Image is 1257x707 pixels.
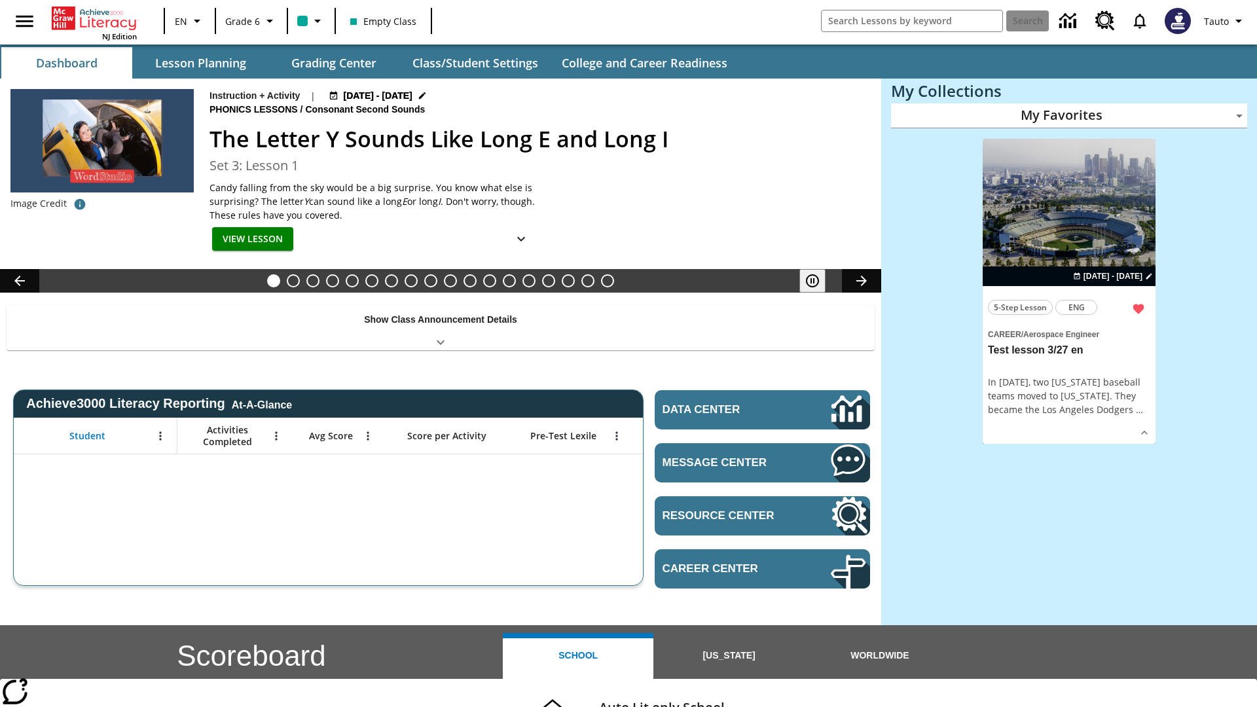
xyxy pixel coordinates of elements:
[1051,3,1087,39] a: Data Center
[988,344,1150,357] h3: Test lesson 3/27 en
[26,396,292,411] span: Achieve3000 Literacy Reporting
[822,10,1002,31] input: search field
[232,397,292,411] div: At-A-Glance
[522,274,536,287] button: Slide 14 Career Lesson
[663,509,792,522] span: Resource Center
[483,274,496,287] button: Slide 12 Mixed Practice: Citing Evidence
[655,443,870,482] a: Message Center
[52,4,137,41] div: Home
[503,274,516,287] button: Slide 13 Pre-release lesson
[304,195,309,208] em: Y
[663,562,792,575] span: Career Center
[292,9,331,33] button: Class color is teal. Change class color
[358,426,378,446] button: Open Menu
[1068,300,1085,314] span: ENG
[209,103,301,117] span: Phonics Lessons
[151,426,170,446] button: Open Menu
[67,192,93,216] button: Photo credit: Amy Haskell/Haskell Photography
[805,633,955,679] button: Worldwide
[530,430,596,442] span: Pre-Test Lexile
[464,274,477,287] button: Slide 11 The Invasion of the Free CD
[209,156,865,175] h3: Set 3: Lesson 1
[287,274,300,287] button: Slide 2 The Incredible Kellee Edwards
[1084,270,1142,282] span: [DATE] - [DATE]
[1157,4,1199,38] button: Select a new avatar
[350,14,416,28] span: Empty Class
[326,274,339,287] button: Slide 4 Test lesson 3/27 en
[364,313,517,327] p: Show Class Announcement Details
[407,430,486,442] span: Score per Activity
[326,89,429,103] button: Aug 24 - Aug 24 Choose Dates
[7,305,875,350] div: Show Class Announcement Details
[551,47,738,79] button: College and Career Readiness
[10,89,194,192] img: a young woman sits in the cockpit of a small plane that she drives with her feet
[1021,330,1023,339] span: /
[1165,8,1191,34] img: Avatar
[891,103,1247,128] div: My Favorites
[5,2,44,41] button: Open side menu
[209,181,537,222] p: Candy falling from the sky would be a big surprise. You know what else is surprising? The letter ...
[983,139,1156,444] div: lesson details
[310,89,316,103] span: |
[799,269,839,293] div: Pause
[601,274,614,287] button: Slide 18 The Constitution's Balancing Act
[994,300,1047,314] span: 5-Step Lesson
[988,300,1053,315] button: 5-Step Lesson
[891,82,1247,100] h3: My Collections
[655,549,870,589] a: Career Center
[503,633,653,679] button: School
[175,14,187,28] span: EN
[542,274,555,287] button: Slide 15 Cooking Up Native Traditions
[212,227,293,251] button: View Lesson
[365,274,378,287] button: Slide 6 Cars of the Future?
[1127,297,1150,321] button: Remove from Favorites
[653,633,804,679] button: [US_STATE]
[508,227,534,251] button: Show Details
[1136,403,1143,416] span: …
[1,47,132,79] button: Dashboard
[220,9,283,33] button: Grade: Grade 6, Select a grade
[655,390,870,429] a: Data Center
[10,197,67,210] p: Image Credit
[267,274,280,287] button: Slide 1 The Letter Y Sounds Like Long E and Long I
[562,274,575,287] button: Slide 16 Hooray for Constitution Day!
[1023,330,1099,339] span: Aerospace Engineer
[444,274,457,287] button: Slide 10 Fashion Forward in Ancient Rome
[385,274,398,287] button: Slide 7 The Last Homesteaders
[1055,300,1097,315] button: ENG
[306,274,319,287] button: Slide 3 Taking Movies to the X-Dimension
[988,375,1150,416] div: In [DATE], two [US_STATE] baseball teams moved to [US_STATE]. They became the Los Angeles Dodgers
[309,430,353,442] span: Avg Score
[402,47,549,79] button: Class/Student Settings
[301,104,303,115] span: /
[52,5,137,31] a: Home
[1199,9,1252,33] button: Profile/Settings
[405,274,418,287] button: Slide 8 Solar Power to the People
[655,496,870,535] a: Resource Center, Will open in new tab
[799,269,826,293] button: Pause
[663,456,792,469] span: Message Center
[402,195,407,208] em: E
[1123,4,1157,38] a: Notifications
[184,424,270,448] span: Activities Completed
[842,269,881,293] button: Lesson carousel, Next
[268,47,399,79] button: Grading Center
[438,195,441,208] em: I
[169,9,211,33] button: Language: EN, Select a language
[135,47,266,79] button: Lesson Planning
[1135,423,1154,443] button: Show Details
[225,14,260,28] span: Grade 6
[346,274,359,287] button: Slide 5 Do You Want Fries With That?
[102,31,137,41] span: NJ Edition
[1070,270,1156,282] button: Jul 21 - Jul 31 Choose Dates
[344,89,412,103] span: [DATE] - [DATE]
[1204,14,1229,28] span: Tauto
[209,89,300,103] p: Instruction + Activity
[1087,3,1123,39] a: Resource Center, Will open in new tab
[607,426,627,446] button: Open Menu
[988,330,1021,339] span: Career
[305,103,428,117] span: Consonant Second Sounds
[581,274,594,287] button: Slide 17 Point of View
[69,430,105,442] span: Student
